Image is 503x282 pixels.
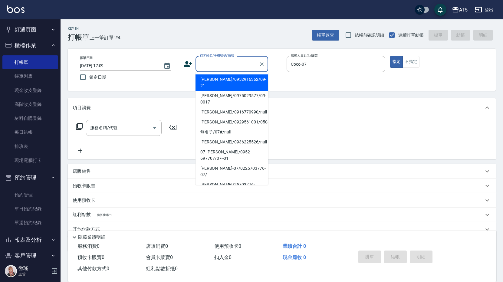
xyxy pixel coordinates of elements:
[283,243,306,249] span: 業績合計 0
[472,4,496,15] button: 登出
[2,97,58,111] a: 高階收支登錄
[90,34,121,41] span: 上一筆訂單:#4
[398,32,424,38] span: 連續打單結帳
[160,59,174,73] button: Choose date, selected date is 2025-09-08
[80,61,157,71] input: YYYY/MM/DD hh:mm
[2,170,58,185] button: 預約管理
[2,38,58,53] button: 櫃檯作業
[68,164,496,179] div: 店販銷售
[2,69,58,83] a: 帳單列表
[196,91,268,107] li: [PERSON_NAME]/0975029577/09-0017
[5,265,17,277] img: Person
[214,243,241,249] span: 使用預收卡 0
[146,266,178,271] span: 紅利點數折抵 0
[7,5,25,13] img: Logo
[2,111,58,125] a: 材料自購登錄
[73,183,95,189] p: 預收卡販賣
[68,222,496,237] div: 其他付款方式
[77,254,104,260] span: 預收卡販賣 0
[146,254,173,260] span: 會員卡販賣 0
[73,105,91,111] p: 項目消費
[2,139,58,153] a: 排班表
[2,188,58,202] a: 預約管理
[2,202,58,216] a: 單日預約紀錄
[196,117,268,127] li: [PERSON_NAME]/0929561001/05044
[449,4,470,16] button: AT5
[434,4,446,16] button: save
[459,6,468,14] div: AT5
[68,27,90,31] h2: Key In
[150,123,159,133] button: Open
[196,180,268,196] li: [PERSON_NAME]/25703776-25/09-25
[68,193,496,208] div: 使用預收卡
[283,254,306,260] span: 現金應收 0
[258,60,266,68] button: Clear
[68,179,496,193] div: 預收卡販賣
[73,197,95,204] p: 使用預收卡
[73,211,112,218] p: 紅利點數
[196,107,268,117] li: [PERSON_NAME]/0916770990/null
[68,208,496,222] div: 紅利點數換算比率: 1
[291,53,317,58] label: 服務人員姓名/編號
[77,266,109,271] span: 其他付款方式 0
[18,265,49,271] h5: 微瑤
[390,56,403,68] button: 指定
[73,168,91,175] p: 店販銷售
[2,125,58,139] a: 每日結帳
[196,163,268,180] li: [PERSON_NAME]-07/0225703776-07/
[80,56,93,60] label: 帳單日期
[18,271,49,277] p: 主管
[68,98,496,117] div: 項目消費
[2,232,58,248] button: 報表及分析
[77,243,100,249] span: 服務消費 0
[200,53,234,58] label: 顧客姓名/手機號碼/編號
[2,248,58,264] button: 客戶管理
[196,127,268,137] li: 無名子/07#/null
[312,30,339,41] button: 帳單速查
[403,56,419,68] button: 不指定
[97,213,112,217] span: 換算比率: 1
[68,33,90,41] h3: 打帳單
[196,74,268,91] li: [PERSON_NAME]/0952916362/09-21
[2,55,58,69] a: 打帳單
[73,226,103,233] p: 其他付款方式
[196,147,268,163] li: 07-[PERSON_NAME]/0952-697707/07--01
[146,243,168,249] span: 店販消費 0
[78,234,105,241] p: 隱藏業績明細
[355,32,384,38] span: 結帳前確認明細
[2,84,58,97] a: 現金收支登錄
[2,216,58,230] a: 單週預約紀錄
[196,137,268,147] li: [PERSON_NAME]/0936225526/null
[2,153,58,167] a: 現場電腦打卡
[89,74,106,80] span: 鎖定日期
[214,254,232,260] span: 扣入金 0
[2,22,58,38] button: 釘選頁面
